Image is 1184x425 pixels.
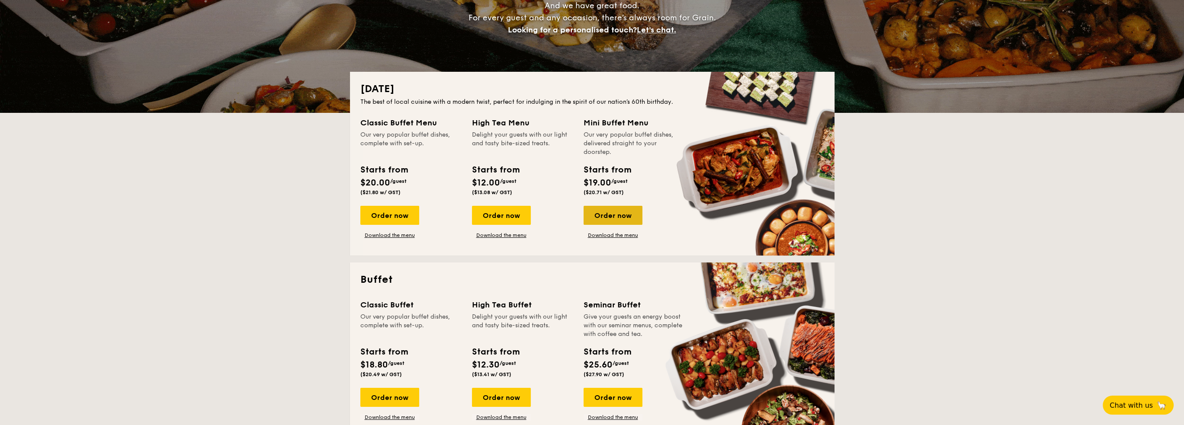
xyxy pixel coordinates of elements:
div: Order now [472,206,531,225]
div: Starts from [584,345,631,358]
span: ($20.71 w/ GST) [584,189,624,195]
div: Order now [472,388,531,407]
div: Order now [584,388,642,407]
span: Looking for a personalised touch? [508,25,637,35]
span: ($27.90 w/ GST) [584,371,624,377]
span: /guest [613,360,629,366]
a: Download the menu [360,232,419,239]
span: /guest [500,178,517,184]
span: $19.00 [584,178,611,188]
span: /guest [388,360,404,366]
span: /guest [500,360,516,366]
span: $12.00 [472,178,500,188]
div: Order now [584,206,642,225]
div: Starts from [472,345,519,358]
div: Starts from [360,345,408,358]
div: Order now [360,388,419,407]
span: 🦙 [1156,400,1167,410]
div: Give your guests an energy boost with our seminar menus, complete with coffee and tea. [584,313,685,339]
div: Starts from [584,163,631,176]
div: Starts from [360,163,408,176]
span: $25.60 [584,360,613,370]
div: The best of local cuisine with a modern twist, perfect for indulging in the spirit of our nation’... [360,98,824,106]
div: Mini Buffet Menu [584,117,685,129]
a: Download the menu [472,414,531,421]
a: Download the menu [584,414,642,421]
button: Chat with us🦙 [1103,396,1174,415]
span: ($20.49 w/ GST) [360,371,402,377]
span: /guest [611,178,628,184]
div: Seminar Buffet [584,299,685,311]
div: Our very popular buffet dishes, delivered straight to your doorstep. [584,131,685,157]
span: And we have great food. For every guest and any occasion, there’s always room for Grain. [468,1,716,35]
span: Chat with us [1110,401,1153,409]
span: Let's chat. [637,25,676,35]
span: $12.30 [472,360,500,370]
div: Our very popular buffet dishes, complete with set-up. [360,131,462,157]
h2: [DATE] [360,82,824,96]
span: ($13.08 w/ GST) [472,189,512,195]
span: $20.00 [360,178,390,188]
h2: Buffet [360,273,824,287]
div: Classic Buffet Menu [360,117,462,129]
a: Download the menu [360,414,419,421]
div: High Tea Buffet [472,299,573,311]
span: /guest [390,178,407,184]
div: Order now [360,206,419,225]
span: $18.80 [360,360,388,370]
div: Our very popular buffet dishes, complete with set-up. [360,313,462,339]
a: Download the menu [584,232,642,239]
div: Starts from [472,163,519,176]
div: High Tea Menu [472,117,573,129]
span: ($13.41 w/ GST) [472,371,511,377]
div: Delight your guests with our light and tasty bite-sized treats. [472,313,573,339]
span: ($21.80 w/ GST) [360,189,401,195]
a: Download the menu [472,232,531,239]
div: Classic Buffet [360,299,462,311]
div: Delight your guests with our light and tasty bite-sized treats. [472,131,573,157]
